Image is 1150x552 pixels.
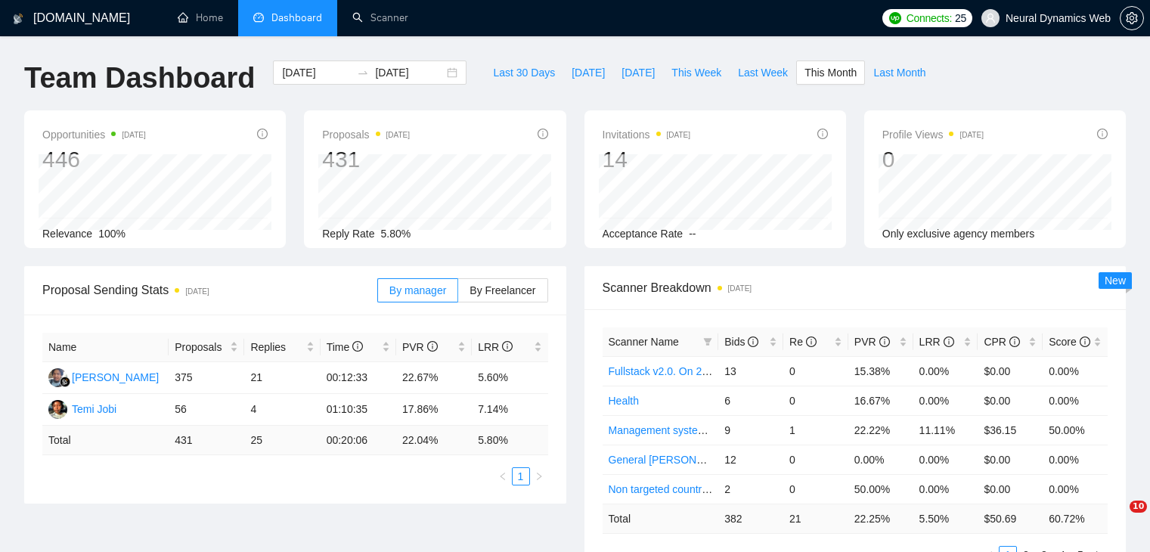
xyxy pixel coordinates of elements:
[472,426,547,455] td: 5.80 %
[244,333,320,362] th: Replies
[913,445,978,474] td: 0.00%
[271,11,322,24] span: Dashboard
[603,278,1108,297] span: Scanner Breakdown
[321,394,396,426] td: 01:10:35
[169,426,244,455] td: 431
[389,284,446,296] span: By manager
[848,474,913,504] td: 50.00%
[724,336,758,348] span: Bids
[848,415,913,445] td: 22.22%
[322,126,410,144] span: Proposals
[783,386,848,415] td: 0
[919,336,954,348] span: LRR
[603,228,683,240] span: Acceptance Rate
[789,336,817,348] span: Re
[244,362,320,394] td: 21
[1080,336,1090,347] span: info-circle
[848,504,913,533] td: 22.25 %
[689,228,696,240] span: --
[42,281,377,299] span: Proposal Sending Stats
[978,504,1043,533] td: $ 50.69
[72,401,116,417] div: Temi Jobi
[882,145,984,174] div: 0
[357,67,369,79] span: to
[609,483,837,495] a: Non targeted countries Web application v2.0. On
[718,415,783,445] td: 9
[730,60,796,85] button: Last Week
[253,12,264,23] span: dashboard
[865,60,934,85] button: Last Month
[667,131,690,139] time: [DATE]
[396,426,472,455] td: 22.04 %
[48,371,159,383] a: AS[PERSON_NAME]
[478,341,513,353] span: LRR
[1099,501,1135,537] iframe: Intercom live chat
[978,356,1043,386] td: $0.00
[796,60,865,85] button: This Month
[472,394,547,426] td: 7.14%
[718,386,783,415] td: 6
[321,426,396,455] td: 00:20:06
[535,472,544,481] span: right
[1043,356,1108,386] td: 0.00%
[738,64,788,81] span: Last Week
[609,336,679,348] span: Scanner Name
[175,339,227,355] span: Proposals
[671,64,721,81] span: This Week
[563,60,613,85] button: [DATE]
[882,228,1035,240] span: Only exclusive agency members
[396,362,472,394] td: 22.67%
[470,284,535,296] span: By Freelancer
[621,64,655,81] span: [DATE]
[718,445,783,474] td: 12
[493,64,555,81] span: Last 30 Days
[178,11,223,24] a: homeHome
[783,415,848,445] td: 1
[24,60,255,96] h1: Team Dashboard
[396,394,472,426] td: 17.86%
[386,131,410,139] time: [DATE]
[42,333,169,362] th: Name
[783,445,848,474] td: 0
[848,445,913,474] td: 0.00%
[48,400,67,419] img: T
[427,341,438,352] span: info-circle
[42,228,92,240] span: Relevance
[889,12,901,24] img: upwork-logo.png
[609,454,826,466] a: General [PERSON_NAME] | FastAPI v2.0. On
[848,356,913,386] td: 15.38%
[854,336,890,348] span: PVR
[955,10,966,26] span: 25
[978,386,1043,415] td: $0.00
[250,339,302,355] span: Replies
[944,336,954,347] span: info-circle
[718,504,783,533] td: 382
[282,64,351,81] input: Start date
[494,467,512,485] button: left
[375,64,444,81] input: End date
[1121,12,1143,24] span: setting
[609,365,767,377] a: Fullstack v2.0. On 25.07-01 boost
[1120,6,1144,30] button: setting
[48,368,67,387] img: AS
[783,356,848,386] td: 0
[357,67,369,79] span: swap-right
[327,341,363,353] span: Time
[502,341,513,352] span: info-circle
[538,129,548,139] span: info-circle
[718,356,783,386] td: 13
[494,467,512,485] li: Previous Page
[512,467,530,485] li: 1
[498,472,507,481] span: left
[1049,336,1090,348] span: Score
[122,131,145,139] time: [DATE]
[1130,501,1147,513] span: 10
[985,13,996,23] span: user
[984,336,1019,348] span: CPR
[42,426,169,455] td: Total
[1043,504,1108,533] td: 60.72 %
[244,426,320,455] td: 25
[613,60,663,85] button: [DATE]
[873,64,925,81] span: Last Month
[169,394,244,426] td: 56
